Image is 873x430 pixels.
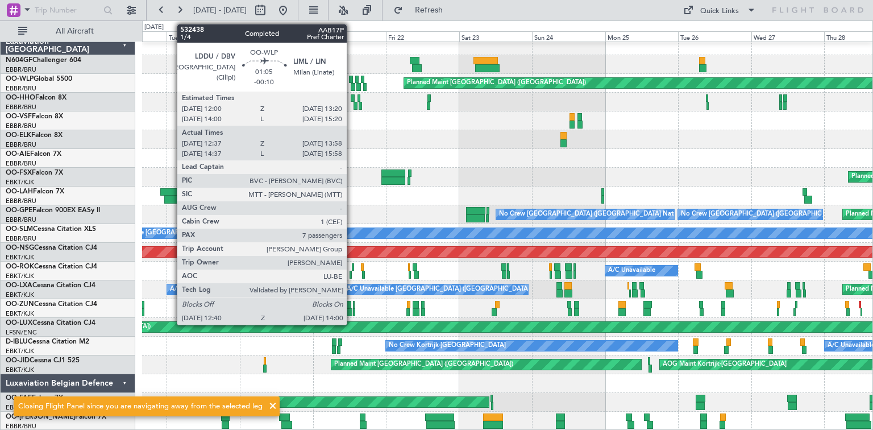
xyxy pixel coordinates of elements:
a: OO-AIEFalcon 7X [6,151,61,158]
a: EBKT/KJK [6,291,34,299]
a: OO-ZUNCessna Citation CJ4 [6,301,97,308]
button: Refresh [388,1,456,19]
div: Sat 23 [459,31,533,42]
div: Wed 20 [240,31,313,42]
div: Quick Links [700,6,739,17]
div: Tue 19 [167,31,240,42]
button: Quick Links [677,1,762,19]
span: Refresh [405,6,453,14]
span: OO-AIE [6,151,30,158]
div: Planned Maint [GEOGRAPHIC_DATA] ([GEOGRAPHIC_DATA]) [334,356,513,373]
span: OO-LXA [6,282,32,289]
a: EBKT/KJK [6,347,34,355]
a: OO-LXACessna Citation CJ4 [6,282,95,289]
div: Wed 27 [751,31,825,42]
a: OO-VSFFalcon 8X [6,113,63,120]
a: OO-ELKFalcon 8X [6,132,63,139]
a: EBBR/BRU [6,197,36,205]
span: OO-ELK [6,132,31,139]
div: Fri 22 [386,31,459,42]
span: OO-NSG [6,245,34,251]
div: A/C Unavailable [608,262,655,279]
span: OO-ROK [6,263,34,270]
a: OO-HHOFalcon 8X [6,94,66,101]
a: EBKT/KJK [6,366,34,374]
a: EBKT/KJK [6,309,34,318]
a: D-IBLUCessna Citation M2 [6,338,89,345]
div: No Crew [GEOGRAPHIC_DATA] ([GEOGRAPHIC_DATA] National) [499,206,689,223]
div: Closing Flight Panel since you are navigating away from the selected leg [18,401,263,412]
input: Trip Number [35,2,100,19]
div: Planned Maint [GEOGRAPHIC_DATA] ([GEOGRAPHIC_DATA]) [407,75,586,92]
a: OO-LAHFalcon 7X [6,188,64,195]
span: D-IBLU [6,338,28,345]
a: EBBR/BRU [6,103,36,111]
span: OO-ZUN [6,301,34,308]
div: No Crew Kortrijk-[GEOGRAPHIC_DATA] [389,337,506,354]
button: All Aircraft [13,22,123,40]
div: [DATE] [144,23,164,32]
a: N604GFChallenger 604 [6,57,81,64]
a: EBBR/BRU [6,216,36,224]
span: OO-LAH [6,188,33,195]
a: EBBR/BRU [6,65,36,74]
div: Sun 24 [532,31,605,42]
span: OO-HHO [6,94,35,101]
a: OO-SLMCessna Citation XLS [6,226,96,233]
a: EBBR/BRU [6,84,36,93]
span: OO-VSF [6,113,32,120]
a: OO-JIDCessna CJ1 525 [6,357,80,364]
a: EBKT/KJK [6,272,34,280]
div: No Crew [GEOGRAPHIC_DATA] ([GEOGRAPHIC_DATA] National) [681,206,871,223]
span: OO-GPE [6,207,32,214]
div: A/C Unavailable [GEOGRAPHIC_DATA] ([GEOGRAPHIC_DATA] National) [170,281,381,298]
span: OO-SLM [6,226,33,233]
span: OO-LUX [6,320,32,326]
a: EBBR/BRU [6,122,36,130]
span: N604GF [6,57,32,64]
a: LFSN/ENC [6,328,37,337]
a: EBKT/KJK [6,253,34,262]
a: OO-ROKCessna Citation CJ4 [6,263,97,270]
span: OO-JID [6,357,30,364]
div: A/C Unavailable [GEOGRAPHIC_DATA] ([GEOGRAPHIC_DATA] National) [347,281,558,298]
span: OO-FSX [6,169,32,176]
a: OO-WLPGlobal 5500 [6,76,72,82]
a: EBBR/BRU [6,234,36,243]
a: EBBR/BRU [6,159,36,168]
div: Planned Maint Kortrijk-[GEOGRAPHIC_DATA] [265,168,398,185]
span: All Aircraft [30,27,120,35]
span: OO-WLP [6,76,34,82]
div: Thu 21 [313,31,386,42]
div: Tue 26 [678,31,751,42]
a: EBKT/KJK [6,178,34,187]
div: AOG Maint Kortrijk-[GEOGRAPHIC_DATA] [663,356,787,373]
a: EBBR/BRU [6,140,36,149]
div: A/C Unavailable [GEOGRAPHIC_DATA] [97,225,211,242]
span: [DATE] - [DATE] [193,5,247,15]
a: OO-NSGCessna Citation CJ4 [6,245,97,251]
div: Mon 25 [605,31,679,42]
a: OO-FSXFalcon 7X [6,169,63,176]
a: OO-LUXCessna Citation CJ4 [6,320,95,326]
a: OO-GPEFalcon 900EX EASy II [6,207,100,214]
